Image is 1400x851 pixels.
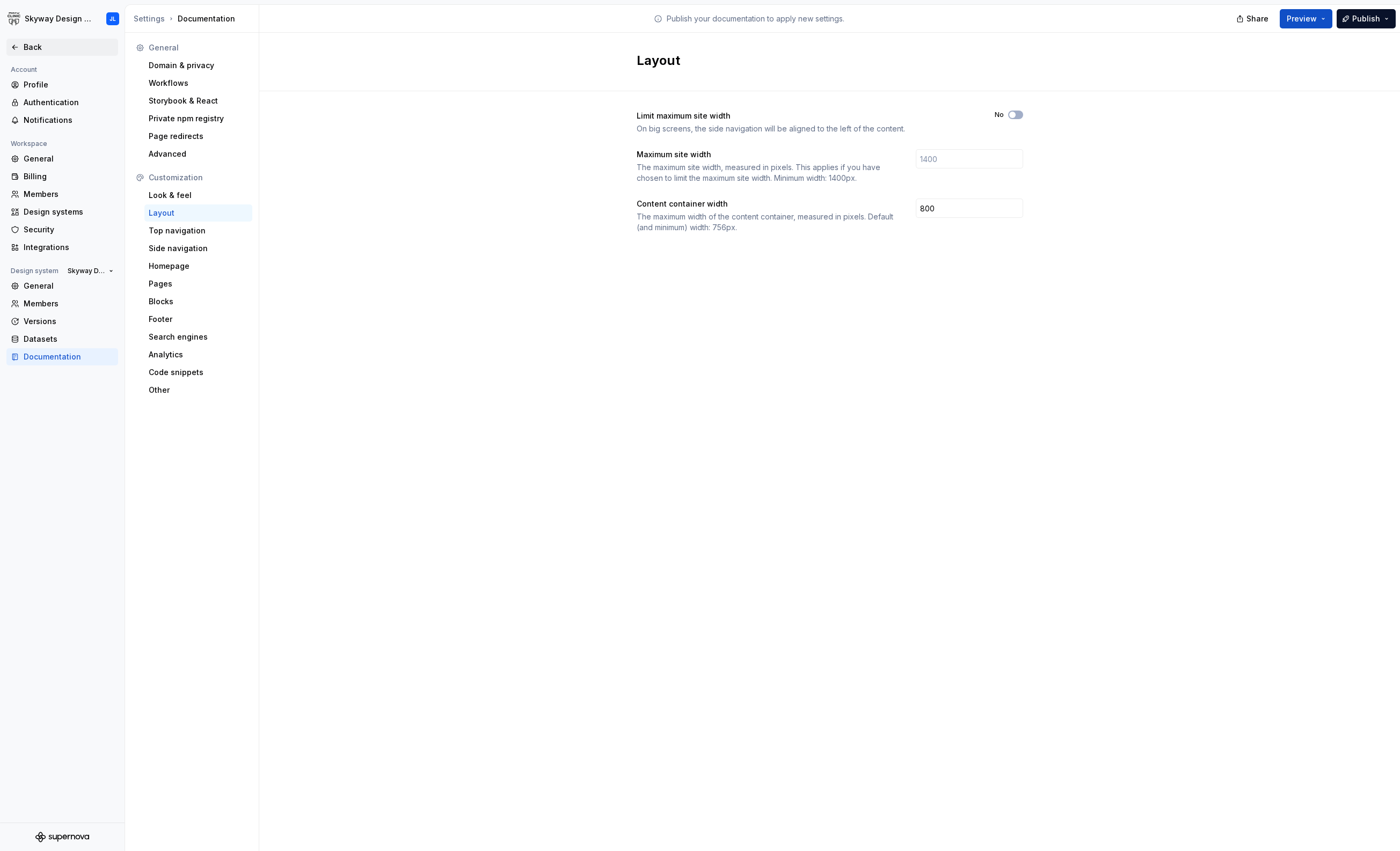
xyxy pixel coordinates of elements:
div: General [24,153,114,164]
div: Profile [24,79,114,90]
a: Billing [6,168,118,185]
a: Security [6,221,118,238]
a: Homepage [144,258,252,275]
button: Preview [1280,9,1332,28]
div: Documentation [24,351,114,362]
div: Advanced [149,149,248,159]
a: Private npm registry [144,110,252,127]
div: Storybook & React [149,96,248,106]
div: Account [6,63,41,76]
div: Top navigation [149,225,248,236]
a: Documentation [6,348,118,365]
a: Pages [144,275,252,292]
label: No [995,111,1004,119]
a: Members [6,186,118,203]
div: Billing [24,171,114,182]
a: Search engines [144,328,252,346]
div: Security [24,224,114,235]
span: Skyway Design System [68,267,105,275]
span: Share [1246,13,1268,24]
span: Publish [1352,13,1380,24]
div: Code snippets [149,367,248,378]
div: Content container width [637,199,896,209]
div: Limit maximum site width [637,111,975,121]
div: Blocks [149,296,248,307]
div: Search engines [149,332,248,342]
a: Workflows [144,75,252,92]
div: On big screens, the side navigation will be aligned to the left of the content. [637,123,975,134]
a: Look & feel [144,187,252,204]
input: 756 [916,199,1023,218]
div: Other [149,385,248,395]
div: The maximum width of the content container, measured in pixels. Default (and minimum) width: 756px. [637,211,896,233]
div: Customization [149,172,248,183]
div: Back [24,42,114,53]
a: Authentication [6,94,118,111]
a: Datasets [6,331,118,348]
div: Look & feel [149,190,248,201]
p: Publish your documentation to apply new settings. [667,13,844,24]
div: Members [24,189,114,200]
a: Footer [144,311,252,328]
div: Notifications [24,115,114,126]
div: General [24,281,114,291]
div: Analytics [149,349,248,360]
div: Domain & privacy [149,60,248,71]
a: Profile [6,76,118,93]
a: Analytics [144,346,252,363]
h2: Layout [637,52,1010,69]
div: Private npm registry [149,113,248,124]
div: Documentation [134,13,254,24]
div: Skyway Design System [25,13,93,24]
a: Side navigation [144,240,252,257]
div: Members [24,298,114,309]
a: Back [6,39,118,56]
div: Footer [149,314,248,325]
a: Versions [6,313,118,330]
div: Versions [24,316,114,327]
img: 7d2f9795-fa08-4624-9490-5a3f7218a56a.png [8,12,20,25]
a: Blocks [144,293,252,310]
a: Code snippets [144,364,252,381]
a: Domain & privacy [144,57,252,74]
a: Members [6,295,118,312]
a: Top navigation [144,222,252,239]
div: Homepage [149,261,248,272]
a: Storybook & React [144,92,252,109]
div: Workflows [149,78,248,89]
button: Share [1231,9,1275,28]
div: JL [110,14,116,23]
span: Preview [1287,13,1317,24]
a: General [6,277,118,295]
a: Integrations [6,239,118,256]
div: Maximum site width [637,149,896,160]
svg: Supernova Logo [35,832,89,842]
div: Side navigation [149,243,248,254]
div: General [149,42,248,53]
a: Layout [144,204,252,222]
a: Other [144,382,252,399]
div: Design system [6,265,63,277]
div: Page redirects [149,131,248,142]
a: Design systems [6,203,118,221]
div: Datasets [24,334,114,344]
div: The maximum site width, measured in pixels. This applies if you have chosen to limit the maximum ... [637,162,896,184]
div: Authentication [24,97,114,108]
div: Workspace [6,137,52,150]
div: Pages [149,278,248,289]
button: Publish [1337,9,1396,28]
input: 1400 [916,149,1023,168]
div: Layout [149,208,248,218]
div: Design systems [24,207,114,217]
a: Notifications [6,112,118,129]
div: Integrations [24,242,114,253]
a: Advanced [144,145,252,163]
button: Skyway Design SystemJL [2,7,122,31]
a: General [6,150,118,167]
button: Settings [134,13,165,24]
a: Page redirects [144,128,252,145]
